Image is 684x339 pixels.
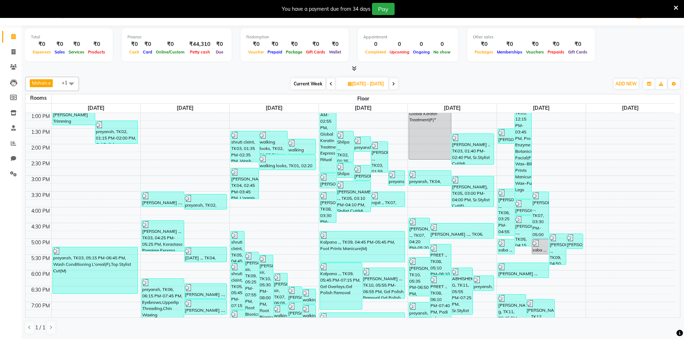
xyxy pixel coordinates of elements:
[31,40,53,48] div: ₹0
[566,50,589,55] span: Gift Cards
[432,50,452,55] span: No show
[388,40,411,48] div: 0
[185,300,227,314] div: [PERSON_NAME] ..., TK05, 06:55 PM-07:25 PM, K Wash Shampoo(F)
[452,268,473,314] div: ABHISHEK G, TK11, 05:55 PM-07:25 PM, Sr.Stylist Cut(M),[PERSON_NAME] Trimming
[546,50,566,55] span: Prepaids
[231,131,259,162] div: shruti cleint, TK03, 01:35 PM-02:35 PM, Wash Conditioning L'oreal(F),Eyebrows & Upperlips
[442,104,462,113] a: August 15, 2025
[141,50,154,55] span: Card
[546,40,566,48] div: ₹0
[154,50,186,55] span: Online/Custom
[246,34,343,40] div: Redemption
[363,50,388,55] span: Completed
[288,139,316,154] div: walking looks, TK01, 01:50 PM-02:20 PM, Stylist Cut(M)
[259,255,273,333] div: [PERSON_NAME] sir, TK10, 05:30 PM-08:00 PM, Root Bionics Botanics Facial(F),Full Face Waxing,Foot...
[524,50,546,55] span: Vouchers
[371,192,405,207] div: rajat ., TK07, 03:30 PM-04:00 PM, Stylist Cut(M)
[30,128,51,136] div: 1:30 PM
[354,137,371,151] div: preyansh, TK01, 01:45 PM-02:15 PM, K Wash Shampoo(F)
[473,34,589,40] div: Other sales
[246,50,266,55] span: Voucher
[67,50,86,55] span: Services
[188,50,212,55] span: Petty cash
[498,129,515,143] div: [PERSON_NAME] .., TK02, 01:30 PM-02:00 PM, Stylist Cut(F)
[473,276,494,291] div: preyansh, TK09, 06:10 PM-06:40 PM, Eyebrows
[86,50,107,55] span: Products
[62,80,73,85] span: +1
[86,104,106,113] a: August 11, 2025
[53,247,138,293] div: preyansh, TK03, 05:15 PM-06:45 PM, Wash Conditioning L'oreal(F),Top Stylist Cut(M)
[30,286,51,294] div: 6:30 PM
[86,40,107,48] div: ₹0
[47,80,51,86] a: x
[327,40,343,48] div: ₹0
[302,289,316,304] div: walking looks, TK08, 06:35 PM-07:05 PM, Wash Conditioning L'oreal(F)
[67,40,86,48] div: ₹0
[452,176,494,207] div: [PERSON_NAME], TK05, 03:00 PM-04:00 PM, Sr.Stylist Cut(F)
[30,239,51,246] div: 5:00 PM
[245,252,259,330] div: [PERSON_NAME] sir, TK09, 05:25 PM-07:55 PM, Root Bionics Botanics Facial(F),Footprints Pedi Cafe ...
[30,270,51,278] div: 6:00 PM
[526,300,554,330] div: [PERSON_NAME] .., TK12, 06:55 PM-07:55 PM, Sr.Stylist Cut(F)
[96,121,138,143] div: preyansh, TK02, 01:15 PM-02:00 PM, Gel Polish Application
[498,295,526,325] div: [PERSON_NAME] g, TK11, 06:45 PM-07:45 PM, Wash Conditioning L'oreal(F),Eyebrows & Upperlips
[30,176,51,183] div: 3:00 PM
[515,200,531,215] div: [PERSON_NAME] ..., TK05, 03:45 PM-04:15 PM, Premium Wax~Full Arms
[246,40,266,48] div: ₹0
[495,40,524,48] div: ₹0
[452,134,494,164] div: [PERSON_NAME] ., TK03, 01:40 PM-02:40 PM, Sr.Stylist Cut(M)
[142,192,184,207] div: [PERSON_NAME] ..., TK01, 03:30 PM-04:00 PM, Gel Polish Touchup
[337,181,371,212] div: [PERSON_NAME] .., TK05, 03:10 PM-04:10 PM, Stylist Cut(M),[PERSON_NAME] Trimming
[53,50,67,55] span: Sales
[142,221,184,251] div: [PERSON_NAME] .., TK03, 04:25 PM-05:25 PM, Kerastase Premiere Express Ritual
[498,263,549,278] div: [PERSON_NAME] .., TK10, 05:45 PM-06:15 PM, [PERSON_NAME] Trimming
[288,287,302,301] div: [PERSON_NAME] client, TK06, 06:30 PM-07:00 PM, Wash Conditioning L'oreal(F)
[30,255,51,262] div: 5:30 PM
[304,40,327,48] div: ₹0
[30,113,51,120] div: 1:00 PM
[371,142,388,172] div: [PERSON_NAME] .., TK03, 01:55 PM-02:55 PM, Top Stylist Cut(F)
[615,81,637,86] span: ADD NEW
[353,104,373,113] a: August 14, 2025
[231,168,259,199] div: [PERSON_NAME], TK04, 02:45 PM-03:45 PM, L'aamis Pure Youth Cleanup with Mask(F)
[620,104,640,113] a: August 17, 2025
[32,80,47,86] span: Mohsin
[214,50,225,55] span: Due
[388,171,405,185] div: preyansh, TK06, 02:50 PM-03:20 PM, Eyebrows & Upperlips
[141,40,154,48] div: ₹0
[515,216,531,246] div: [PERSON_NAME] ..., TK05, 04:15 PM-05:15 PM, Foot Prints Pedicure(F)
[284,40,304,48] div: ₹0
[127,40,141,48] div: ₹0
[363,268,405,298] div: [PERSON_NAME] .., TK10, 05:55 PM-06:55 PM, Gel Polish Removal,Gel Polish Touchup
[30,192,51,199] div: 3:30 PM
[186,40,213,48] div: ₹44,310
[284,50,304,55] span: Package
[409,258,430,296] div: [PERSON_NAME], TK10, 05:35 PM-06:50 PM, Stylist Cut(M),[PERSON_NAME] Styling
[291,78,325,89] span: Current Week
[31,50,53,55] span: Expenses
[411,50,432,55] span: Ongoing
[30,302,51,310] div: 7:00 PM
[320,231,405,262] div: Kalpana .., TK09, 04:45 PM-05:45 PM, Foot Prints Manicure(M)
[25,94,51,102] div: Rooms
[30,160,51,168] div: 2:30 PM
[30,144,51,152] div: 2:00 PM
[372,3,395,15] button: Pay
[567,234,583,249] div: [PERSON_NAME] ..., TK08, 04:50 PM-05:20 PM, Gel Polish Touchup
[231,263,245,309] div: shruti cleint, TK05, 05:45 PM-07:15 PM, Footprints Pedi Cafe Manicure(F),Premium Wax~UnderArms
[320,173,336,188] div: [PERSON_NAME] .., TK04, 02:55 PM-03:25 PM, Eyebrows
[327,50,343,55] span: Wallet
[127,34,226,40] div: Finance
[213,40,226,48] div: ₹0
[337,131,353,162] div: Shilpa .., TK02, 01:35 PM-02:35 PM, Sr.Stylist Cut(F)
[531,104,551,113] a: August 16, 2025
[320,192,336,222] div: [PERSON_NAME], TK08, 03:30 PM-04:30 PM, Sr.Stylist Cut(M)
[346,81,386,86] span: [DATE] - [DATE]
[409,97,451,159] div: walking looks, TK01, 12:30 PM-02:30 PM, Global Keratin Treatment(F)*
[409,302,430,317] div: preyansh, TK12, 07:00 PM-07:30 PM, Eyebrows
[185,247,227,262] div: [DATE] .., TK04, 05:15 PM-05:45 PM, [PERSON_NAME] Trimming
[430,244,451,275] div: PREET ., TK08, 05:10 PM-06:10 PM, Pedi Labs+ Plus Pedicure(F)
[31,34,107,40] div: Total
[142,279,184,325] div: preyansh, TK06, 06:15 PM-07:45 PM, Eyebrows,Upperlip Threading,Chin Waxing
[524,40,546,48] div: ₹0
